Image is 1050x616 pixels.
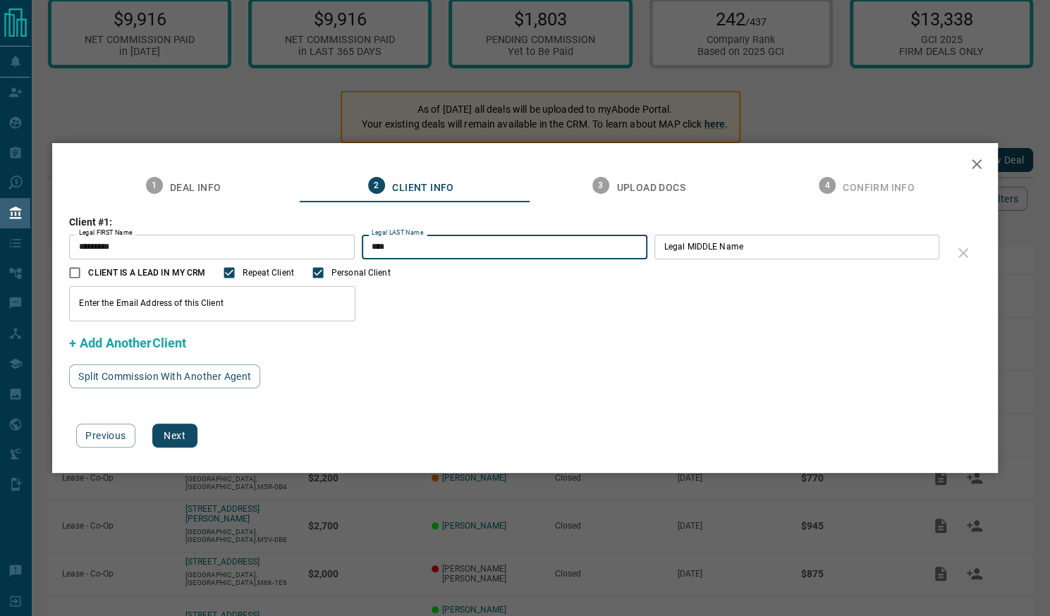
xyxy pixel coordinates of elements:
[69,335,185,350] span: + Add AnotherClient
[69,364,260,388] button: Split Commission With Another Agent
[374,180,379,190] text: 2
[152,180,157,190] text: 1
[243,266,293,279] span: Repeat Client
[599,180,604,190] text: 3
[69,216,946,228] h3: Client #1:
[372,228,423,238] label: Legal LAST Name
[616,182,685,195] span: Upload Docs
[170,182,221,195] span: Deal Info
[76,424,135,448] button: Previous
[152,424,197,448] button: Next
[392,182,453,195] span: Client Info
[331,266,391,279] span: Personal Client
[79,228,133,238] label: Legal FIRST Name
[88,266,205,279] span: CLIENT IS A LEAD IN MY CRM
